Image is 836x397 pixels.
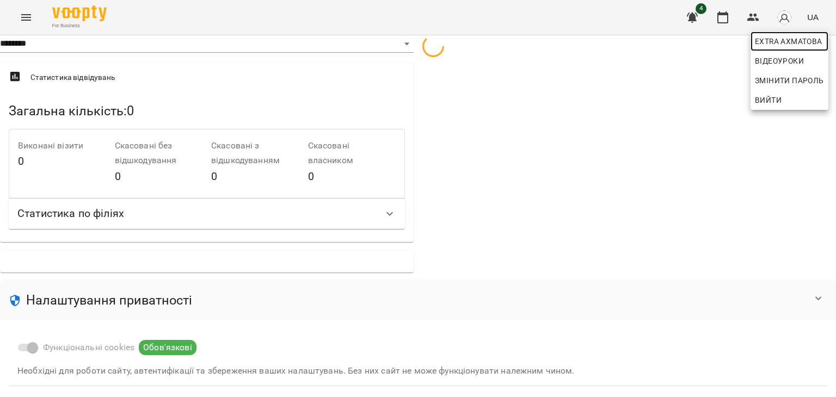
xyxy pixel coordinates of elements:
span: Змінити пароль [755,74,824,87]
a: Відеоуроки [751,51,808,71]
span: Extra Ахматова [755,35,824,48]
span: Відеоуроки [755,54,804,67]
button: Вийти [751,90,828,110]
a: Змінити пароль [751,71,828,90]
span: Вийти [755,94,782,107]
a: Extra Ахматова [751,32,828,51]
